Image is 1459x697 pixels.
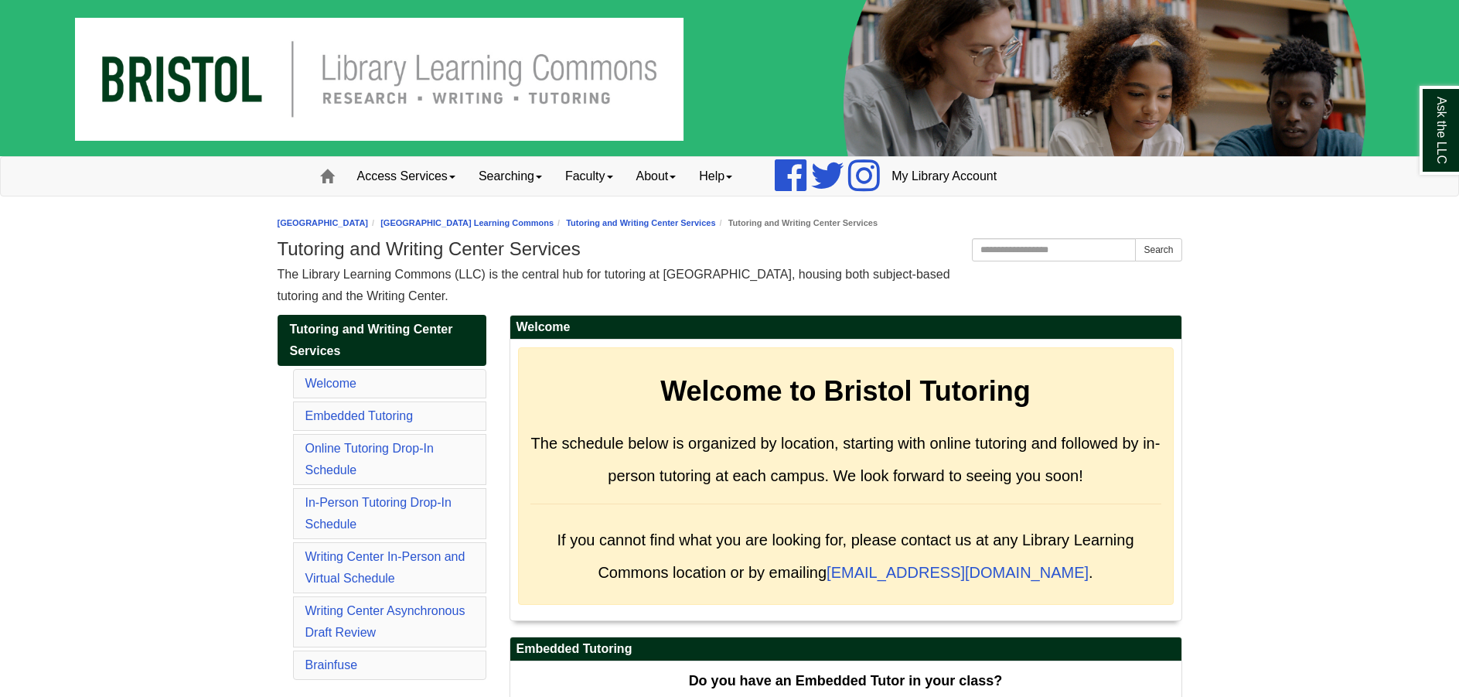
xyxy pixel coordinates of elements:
[510,316,1181,340] h2: Welcome
[305,550,465,585] a: Writing Center In-Person and Virtual Schedule
[660,375,1031,407] strong: Welcome to Bristol Tutoring
[305,658,358,671] a: Brainfuse
[278,268,950,302] span: The Library Learning Commons (LLC) is the central hub for tutoring at [GEOGRAPHIC_DATA], housing ...
[880,157,1008,196] a: My Library Account
[290,323,453,357] span: Tutoring and Writing Center Services
[531,435,1161,484] span: The schedule below is organized by location, starting with online tutoring and followed by in-per...
[346,157,467,196] a: Access Services
[380,218,554,227] a: [GEOGRAPHIC_DATA] Learning Commons
[687,157,744,196] a: Help
[557,531,1133,581] span: If you cannot find what you are looking for, please contact us at any Library Learning Commons lo...
[566,218,715,227] a: Tutoring and Writing Center Services
[305,604,465,639] a: Writing Center Asynchronous Draft Review
[278,238,1182,260] h1: Tutoring and Writing Center Services
[305,409,414,422] a: Embedded Tutoring
[305,377,356,390] a: Welcome
[305,496,452,531] a: In-Person Tutoring Drop-In Schedule
[278,315,486,366] a: Tutoring and Writing Center Services
[305,442,434,477] a: Online Tutoring Drop-In Schedule
[467,157,554,196] a: Searching
[1135,238,1181,261] button: Search
[510,637,1181,661] h2: Embedded Tutoring
[689,673,1003,688] strong: Do you have an Embedded Tutor in your class?
[827,564,1089,581] a: [EMAIL_ADDRESS][DOMAIN_NAME]
[278,216,1182,231] nav: breadcrumb
[625,157,688,196] a: About
[278,218,369,227] a: [GEOGRAPHIC_DATA]
[554,157,625,196] a: Faculty
[716,216,878,231] li: Tutoring and Writing Center Services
